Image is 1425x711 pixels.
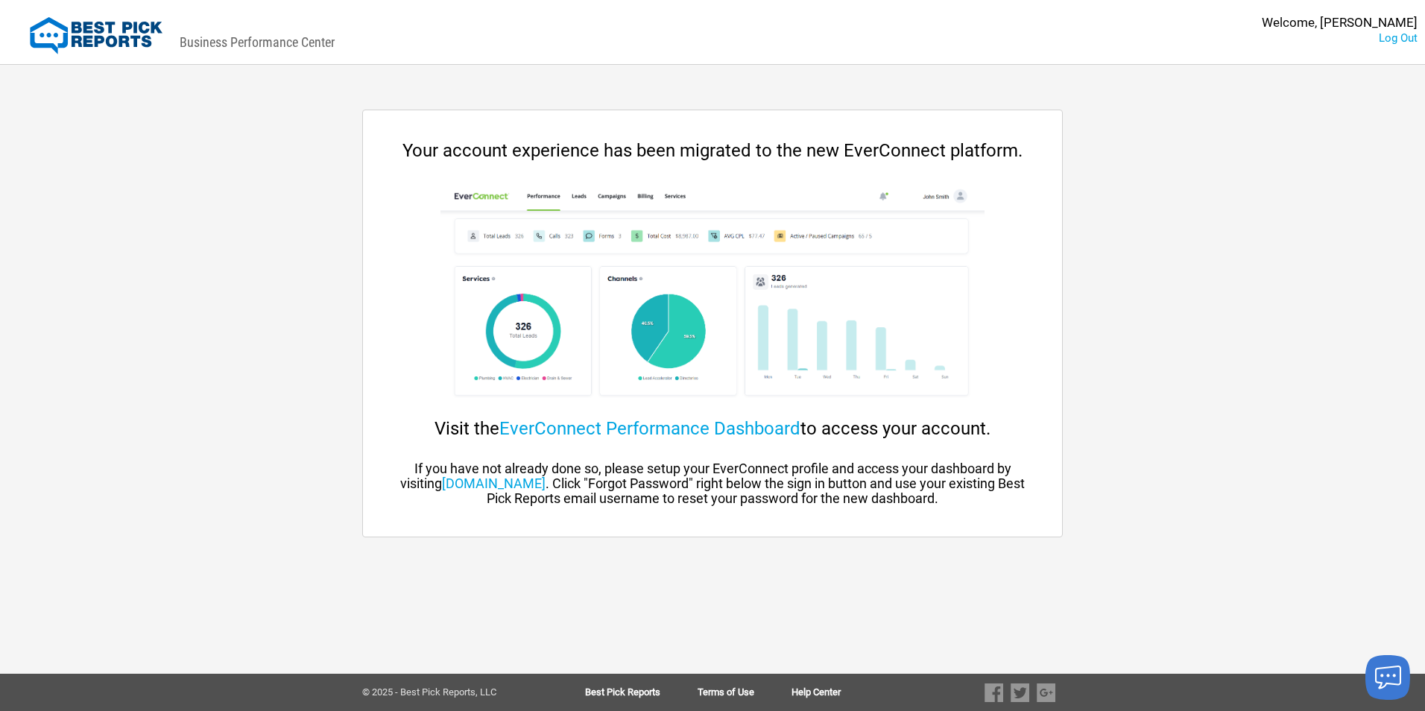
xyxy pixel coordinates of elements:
a: Log Out [1379,31,1418,45]
div: If you have not already done so, please setup your EverConnect profile and access your dashboard ... [393,461,1032,506]
div: Visit the to access your account. [393,418,1032,439]
a: EverConnect Performance Dashboard [499,418,800,439]
div: © 2025 - Best Pick Reports, LLC [362,687,537,698]
a: Help Center [792,687,841,698]
button: Launch chat [1365,655,1410,700]
a: [DOMAIN_NAME] [442,475,546,491]
div: Welcome, [PERSON_NAME] [1262,15,1418,31]
a: Best Pick Reports [585,687,698,698]
a: Terms of Use [698,687,792,698]
img: cp-dashboard.png [440,183,984,407]
div: Your account experience has been migrated to the new EverConnect platform. [393,140,1032,161]
img: Best Pick Reports Logo [30,17,162,54]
